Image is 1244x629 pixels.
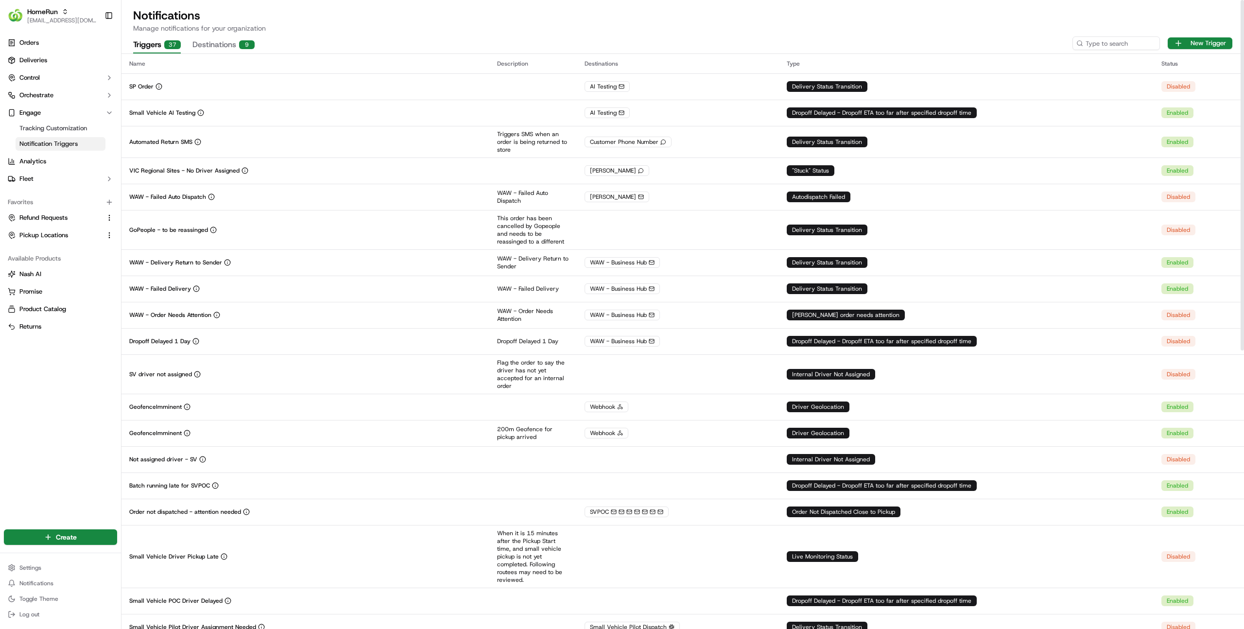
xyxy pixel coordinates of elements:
[1161,454,1195,465] div: Disabled
[27,7,58,17] button: HomeRun
[19,287,42,296] span: Promise
[19,108,41,117] span: Engage
[27,17,97,24] button: [EMAIL_ADDRESS][DOMAIN_NAME]
[8,213,102,222] a: Refund Requests
[19,579,53,587] span: Notifications
[19,157,46,166] span: Analytics
[4,105,117,121] button: Engage
[8,322,113,331] a: Returns
[4,592,117,606] button: Toggle Theme
[16,137,105,151] a: Notification Triggers
[4,529,117,545] button: Create
[19,38,39,47] span: Orders
[133,8,1232,23] h1: Notifications
[239,40,255,49] div: 9
[787,192,850,202] div: Autodispatch Failed
[787,551,858,562] div: Live Monitoring Status
[497,130,569,154] p: Triggers SMS when an order is being returned to store
[8,231,102,240] a: Pickup Locations
[19,322,41,331] span: Returns
[585,507,669,517] div: SVPOC
[129,482,210,489] p: Batch running late for SVPOC
[1161,336,1195,347] div: Disabled
[497,307,569,323] p: WAW - Order Needs Attention
[787,454,875,465] div: Internal Driver Not Assigned
[129,226,208,234] p: GoPeople - to be reassinged
[19,231,68,240] span: Pickup Locations
[129,285,191,293] p: WAW - Failed Delivery
[129,370,192,378] p: SV driver not assigned
[133,37,181,53] button: Triggers
[1161,60,1236,68] div: Status
[129,259,222,266] p: WAW - Delivery Return to Sender
[133,23,1232,33] p: Manage notifications for your organization
[19,305,66,314] span: Product Catalog
[4,301,117,317] button: Product Catalog
[129,508,241,516] p: Order not dispatched - attention needed
[787,137,867,147] div: Delivery Status Transition
[497,337,569,345] p: Dropoff Delayed 1 Day
[497,189,569,205] p: WAW - Failed Auto Dispatch
[192,37,255,53] button: Destinations
[497,255,569,270] p: WAW - Delivery Return to Sender
[16,122,105,135] a: Tracking Customization
[4,266,117,282] button: Nash AI
[129,597,223,605] p: Small Vehicle POC Driver Delayed
[19,56,47,65] span: Deliveries
[1168,37,1232,49] button: New Trigger
[585,310,660,320] div: WAW - Business Hub
[56,532,77,542] span: Create
[1161,283,1193,294] div: Enabled
[8,287,113,296] a: Promise
[19,595,58,603] span: Toggle Theme
[4,577,117,590] button: Notifications
[19,140,78,148] span: Notification Triggers
[129,311,211,319] p: WAW - Order Needs Attention
[164,40,181,49] div: 37
[1161,137,1193,147] div: Enabled
[4,52,117,68] a: Deliveries
[1161,107,1193,118] div: Enabled
[1161,225,1195,235] div: Disabled
[787,402,849,412] div: Driver Geolocation
[1072,36,1160,50] input: Type to search
[19,270,41,279] span: Nash AI
[8,270,113,279] a: Nash AI
[497,60,569,68] div: Description
[129,60,482,68] div: Name
[1161,257,1193,268] div: Enabled
[1161,369,1195,380] div: Disabled
[129,429,182,437] p: GeofenceImminent
[4,171,117,187] button: Fleet
[129,167,240,175] p: VIC Regional Sites - No Driver Assigned
[19,564,41,572] span: Settings
[4,4,101,27] button: HomeRunHomeRun[EMAIL_ADDRESS][DOMAIN_NAME]
[585,257,660,268] div: WAW - Business Hub
[787,336,977,347] div: Dropoff Delayed - Dropoff ETA too far after specified dropoff time
[4,319,117,334] button: Returns
[497,285,569,293] p: WAW - Failed Delivery
[129,553,219,560] p: Small Vehicle Driver Pickup Late
[787,310,905,320] div: [PERSON_NAME] order needs attention
[19,124,87,133] span: Tracking Customization
[4,210,117,226] button: Refund Requests
[4,608,117,621] button: Log out
[1161,165,1193,176] div: Enabled
[585,81,630,92] div: AI Testing
[1161,81,1195,92] div: Disabled
[4,561,117,575] button: Settings
[1161,595,1193,606] div: Enabled
[497,359,569,390] p: Flag the order to say the driver has not yet accepted for an internal order
[4,284,117,299] button: Promise
[787,507,900,517] div: Order Not Dispatched Close to Pickup
[4,251,117,266] div: Available Products
[8,305,113,314] a: Product Catalog
[19,73,40,82] span: Control
[129,193,206,201] p: WAW - Failed Auto Dispatch
[129,403,182,411] p: GeofenceImminent
[4,154,117,169] a: Analytics
[585,192,649,202] div: [PERSON_NAME]
[497,214,569,245] p: This order has been cancelled by Gopeople and needs to be reassinged to a different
